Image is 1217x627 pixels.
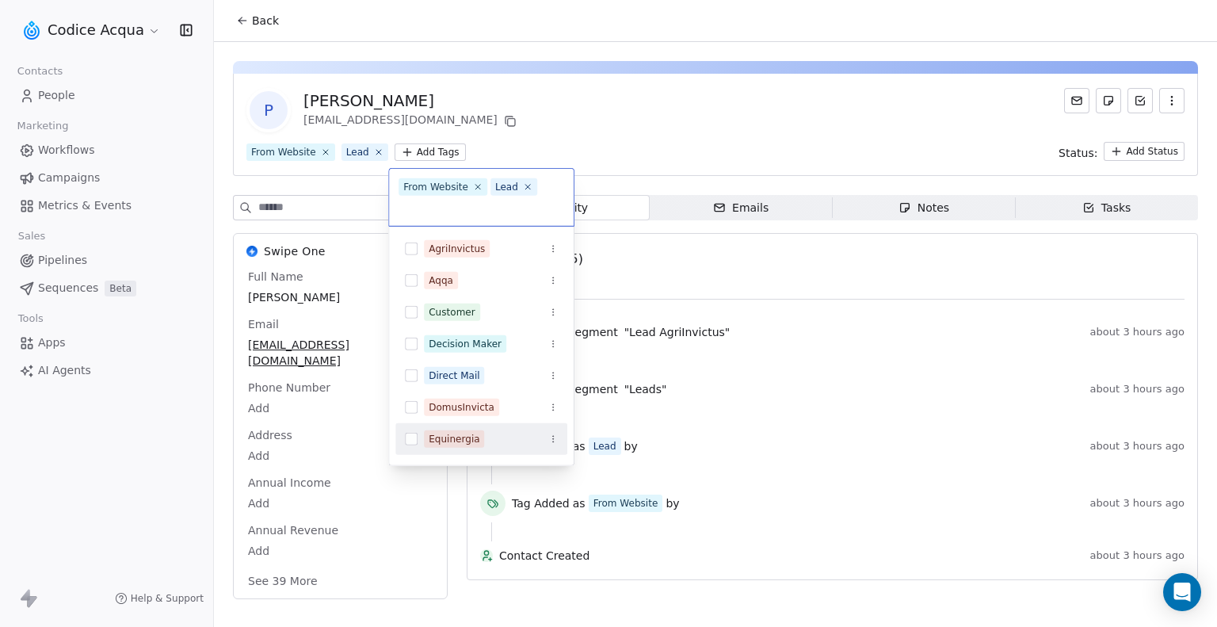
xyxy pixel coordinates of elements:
div: Equinergia [429,432,479,446]
div: DomusInvicta [429,400,494,415]
div: Direct Mail [429,369,479,383]
div: AgriInvictus [429,242,485,256]
div: Decision Maker [429,337,502,351]
div: From Website [403,180,468,194]
div: Customer [429,305,475,319]
div: Lead [495,180,518,194]
div: Aqqa [429,273,453,288]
